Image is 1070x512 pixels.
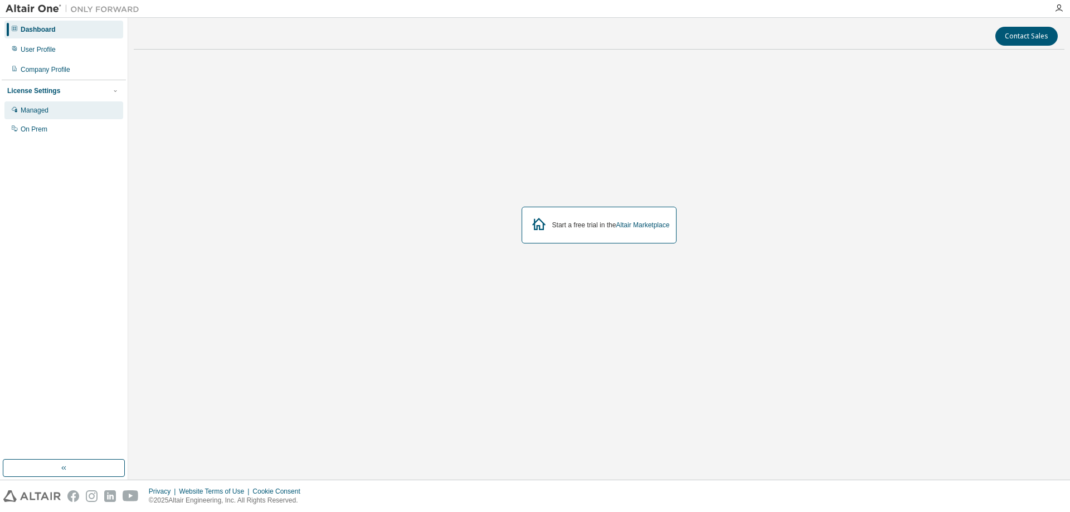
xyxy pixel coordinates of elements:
div: Cookie Consent [252,487,307,496]
div: Company Profile [21,65,70,74]
div: Start a free trial in the [552,221,670,230]
img: Altair One [6,3,145,14]
div: Managed [21,106,48,115]
div: On Prem [21,125,47,134]
div: User Profile [21,45,56,54]
div: License Settings [7,86,60,95]
a: Altair Marketplace [616,221,669,229]
p: © 2025 Altair Engineering, Inc. All Rights Reserved. [149,496,307,505]
img: linkedin.svg [104,490,116,502]
div: Privacy [149,487,179,496]
img: youtube.svg [123,490,139,502]
button: Contact Sales [995,27,1058,46]
img: facebook.svg [67,490,79,502]
div: Website Terms of Use [179,487,252,496]
img: altair_logo.svg [3,490,61,502]
img: instagram.svg [86,490,98,502]
div: Dashboard [21,25,56,34]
